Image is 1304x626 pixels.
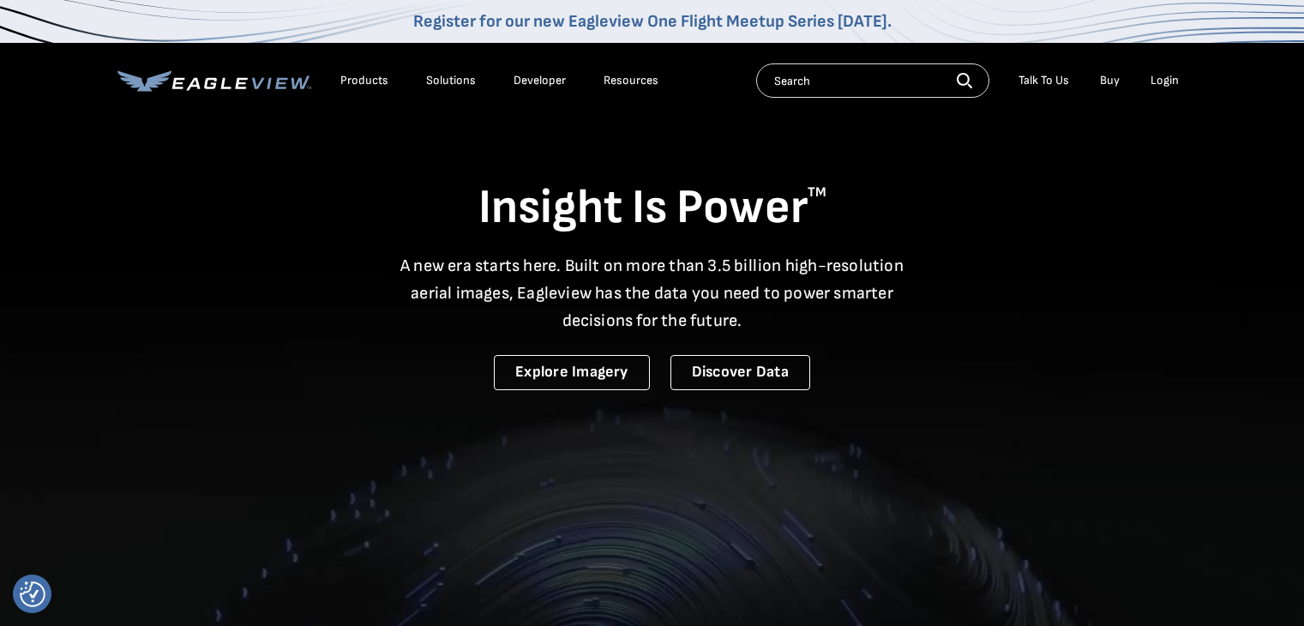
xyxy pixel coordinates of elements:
[1100,73,1120,88] a: Buy
[20,581,45,607] img: Revisit consent button
[340,73,388,88] div: Products
[670,355,810,390] a: Discover Data
[20,581,45,607] button: Consent Preferences
[117,178,1187,238] h1: Insight Is Power
[426,73,476,88] div: Solutions
[514,73,566,88] a: Developer
[413,11,892,32] a: Register for our new Eagleview One Flight Meetup Series [DATE].
[1151,73,1179,88] div: Login
[756,63,989,98] input: Search
[1019,73,1069,88] div: Talk To Us
[808,184,826,201] sup: TM
[604,73,658,88] div: Resources
[390,252,915,334] p: A new era starts here. Built on more than 3.5 billion high-resolution aerial images, Eagleview ha...
[494,355,650,390] a: Explore Imagery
